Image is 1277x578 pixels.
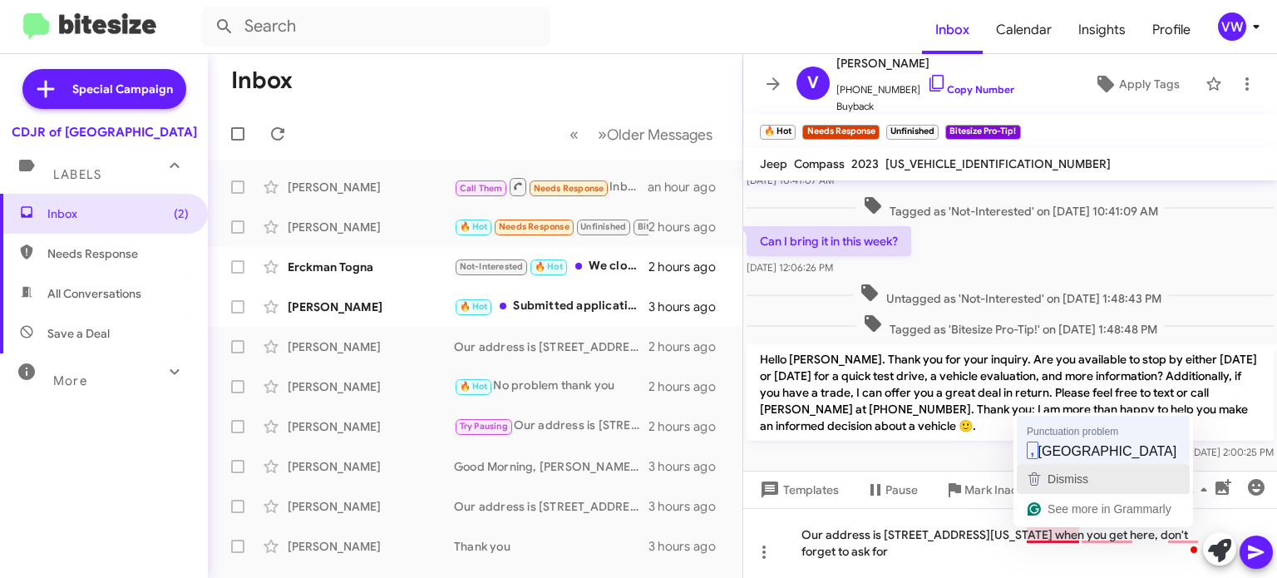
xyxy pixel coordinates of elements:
span: [PHONE_NUMBER] [836,73,1014,98]
span: Pause [885,475,918,505]
span: Labels [53,167,101,182]
div: CDJR of [GEOGRAPHIC_DATA] [12,124,197,141]
div: 2 hours ago [648,219,729,235]
input: Search [201,7,550,47]
span: Needs Response [534,183,604,194]
span: Templates [757,475,839,505]
button: Templates [743,475,852,505]
span: Try Pausing [460,421,508,432]
a: Calendar [983,6,1065,54]
span: Unfinished [580,221,626,232]
div: Our address is [STREET_ADDRESS][US_STATE] don't forget to ask for Dr V when you get here [454,338,648,355]
span: Bitesize Pro-Tip! [638,221,707,232]
div: [PERSON_NAME] [288,458,454,475]
button: Previous [560,117,589,151]
span: Call Them [460,183,503,194]
nav: Page navigation example [560,117,722,151]
div: Can I bring it in this week? [454,217,648,236]
a: Copy Number [927,83,1014,96]
div: Inbound Call [454,176,648,197]
div: We close [DATE] at 9:00 p.m. We are 9:00 a.m. Until 9:00 p.m. [DATE] through [DATE], [DATE], we a... [454,257,648,276]
span: » [598,124,607,145]
span: All Conversations [47,285,141,302]
span: Buyback [836,98,1014,115]
div: Erckman Togna [288,259,454,275]
span: Tagged as 'Bitesize Pro-Tip!' on [DATE] 1:48:48 PM [856,314,1164,338]
span: Not-Interested [460,261,524,272]
span: vernando [DATE] 2:00:25 PM [1119,446,1274,458]
a: Profile [1139,6,1204,54]
p: Hello [PERSON_NAME]. Thank you for your inquiry. Are you available to stop by either [DATE] or [D... [747,344,1274,441]
div: an hour ago [648,179,729,195]
span: 🔥 Hot [460,381,488,392]
span: Mark Inactive [964,475,1038,505]
a: Inbox [922,6,983,54]
div: [PERSON_NAME] [288,338,454,355]
div: 2 hours ago [648,259,729,275]
span: 🔥 Hot [460,301,488,312]
p: Can I bring it in this week? [747,226,911,256]
div: [PERSON_NAME] [288,299,454,315]
span: Jeep [760,156,787,171]
span: [PERSON_NAME] [836,53,1014,73]
span: [US_VEHICLE_IDENTIFICATION_NUMBER] [885,156,1111,171]
div: Our address is [STREET_ADDRESS][US_STATE]. Ask for Dr. V when you get here [454,498,648,515]
span: 🔥 Hot [535,261,563,272]
div: Our address is [STREET_ADDRESS][US_STATE]. Thank you, don't forget to ask for Dr. V when you get ... [454,417,648,436]
h1: Inbox [231,67,293,94]
span: Inbox [47,205,189,222]
span: (2) [174,205,189,222]
span: Needs Response [47,245,189,262]
span: More [53,373,87,388]
button: Pause [852,475,931,505]
span: 🔥 Hot [460,221,488,232]
span: Compass [794,156,845,171]
button: vw [1204,12,1259,41]
small: 🔥 Hot [760,125,796,140]
span: Tagged as 'Not-Interested' on [DATE] 10:41:09 AM [856,195,1165,220]
div: To enrich screen reader interactions, please activate Accessibility in Grammarly extension settings [743,508,1277,578]
span: Needs Response [499,221,569,232]
a: Special Campaign [22,69,186,109]
button: Mark Inactive [931,475,1051,505]
div: 3 hours ago [648,498,729,515]
span: Older Messages [607,126,712,144]
button: Next [588,117,722,151]
div: Thank you [454,538,648,555]
div: [PERSON_NAME] [288,219,454,235]
div: Submitted application [454,297,648,316]
div: 3 hours ago [648,458,729,475]
div: [PERSON_NAME] [288,498,454,515]
div: [PERSON_NAME] [288,538,454,555]
div: 2 hours ago [648,418,729,435]
span: Untagged as 'Not-Interested' on [DATE] 1:48:43 PM [853,283,1168,307]
button: Apply Tags [1075,69,1197,99]
span: Special Campaign [72,81,173,97]
span: Apply Tags [1119,69,1180,99]
span: « [569,124,579,145]
div: Good Morning, [PERSON_NAME]. Thank you for your inquiry. Are you available to stop by either [DAT... [454,458,648,475]
div: vw [1218,12,1246,41]
span: V [807,70,819,96]
div: [PERSON_NAME] [288,418,454,435]
div: 3 hours ago [648,538,729,555]
div: 3 hours ago [648,299,729,315]
div: [PERSON_NAME] [288,179,454,195]
div: No problem thank you [454,377,648,396]
div: 2 hours ago [648,338,729,355]
span: 2023 [851,156,879,171]
div: [PERSON_NAME] [288,378,454,395]
small: Unfinished [886,125,939,140]
a: Insights [1065,6,1139,54]
span: Save a Deal [47,325,110,342]
span: [DATE] 12:06:26 PM [747,261,833,274]
div: 2 hours ago [648,378,729,395]
small: Bitesize Pro-Tip! [945,125,1020,140]
small: Needs Response [802,125,879,140]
